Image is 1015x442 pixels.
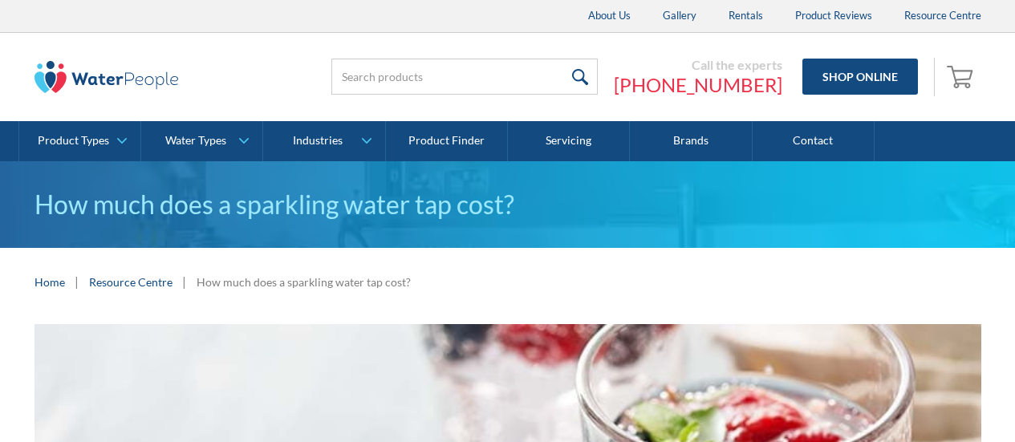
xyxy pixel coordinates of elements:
div: | [181,272,189,291]
div: Water Types [165,134,226,148]
img: shopping cart [947,63,977,89]
a: Industries [263,121,384,161]
input: Search products [331,59,598,95]
h1: How much does a sparkling water tap cost? [35,185,981,224]
a: Shop Online [802,59,918,95]
div: Product Types [38,134,109,148]
div: Call the experts [614,57,782,73]
a: Contact [753,121,875,161]
a: Product Finder [386,121,508,161]
div: | [73,272,81,291]
img: The Water People [35,61,179,93]
a: Servicing [508,121,630,161]
div: How much does a sparkling water tap cost? [197,274,411,290]
a: Product Types [19,121,140,161]
a: Open empty cart [943,58,981,96]
a: Brands [630,121,752,161]
a: Water Types [141,121,262,161]
a: [PHONE_NUMBER] [614,73,782,97]
div: Industries [293,134,343,148]
a: Resource Centre [89,274,173,290]
a: Home [35,274,65,290]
